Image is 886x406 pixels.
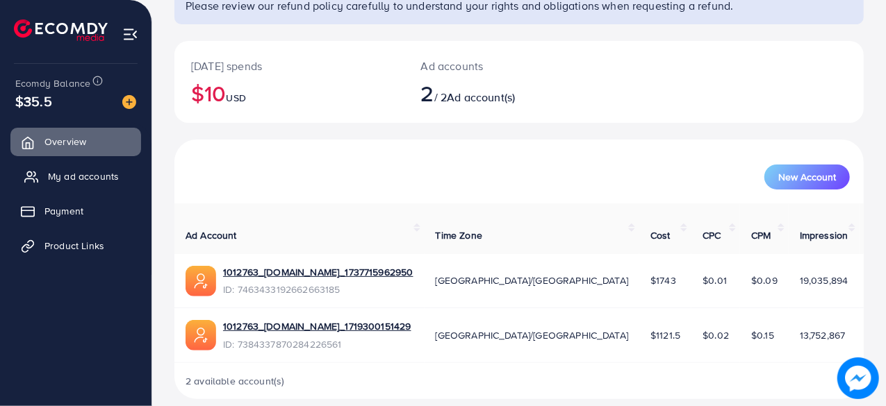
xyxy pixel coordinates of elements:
span: $0.15 [751,328,774,342]
img: image [839,359,878,398]
a: 1012763_[DOMAIN_NAME]_1719300151429 [223,319,411,333]
span: Time Zone [436,228,482,242]
h2: $10 [191,80,388,106]
span: Ecomdy Balance [15,76,90,90]
a: Payment [10,197,141,225]
span: 13,752,867 [800,328,846,342]
span: $1121.5 [650,328,680,342]
span: $0.02 [703,328,729,342]
span: 2 available account(s) [186,374,285,388]
p: Ad accounts [421,58,560,74]
span: [GEOGRAPHIC_DATA]/[GEOGRAPHIC_DATA] [436,328,629,342]
img: menu [122,26,138,42]
span: Payment [44,204,83,218]
img: image [122,95,136,109]
span: USD [226,91,245,105]
img: logo [14,19,108,41]
span: $0.01 [703,273,727,287]
span: 2 [421,77,434,109]
h2: / 2 [421,80,560,106]
span: CPM [751,228,771,242]
span: 19,035,894 [800,273,848,287]
span: $0.09 [751,273,778,287]
img: ic-ads-acc.e4c84228.svg [186,320,216,350]
img: ic-ads-acc.e4c84228.svg [186,266,216,296]
span: $35.5 [15,91,52,111]
p: [DATE] spends [191,58,388,74]
span: Product Links [44,239,104,253]
button: New Account [764,164,850,189]
span: CPC [703,228,721,242]
span: [GEOGRAPHIC_DATA]/[GEOGRAPHIC_DATA] [436,273,629,287]
a: My ad accounts [10,162,141,190]
a: 1012763_[DOMAIN_NAME]_1737715962950 [223,265,413,279]
span: $1743 [650,273,676,287]
span: My ad accounts [48,169,119,183]
span: Impression [800,228,848,242]
span: ID: 7463433192662663185 [223,282,413,296]
a: Product Links [10,232,141,260]
a: Overview [10,128,141,155]
span: New Account [778,172,836,182]
span: Ad Account [186,228,237,242]
span: Ad account(s) [447,90,515,105]
span: Overview [44,135,86,149]
span: Cost [650,228,671,242]
span: ID: 7384337870284226561 [223,337,411,351]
